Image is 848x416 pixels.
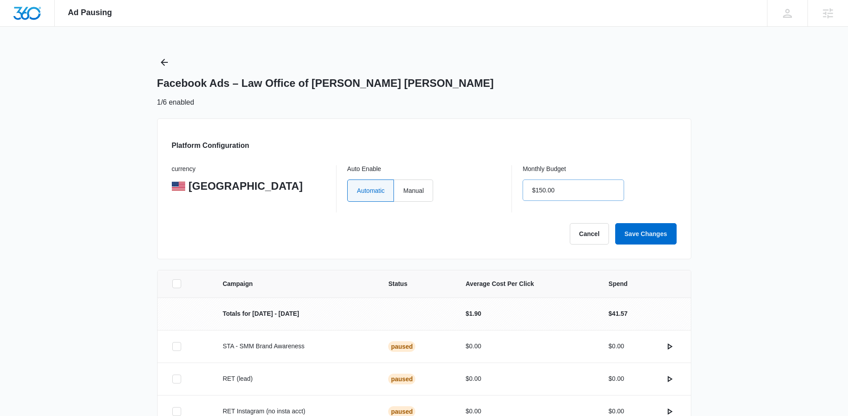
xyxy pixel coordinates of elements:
p: RET Instagram (no insta acct) [223,407,367,416]
p: $0.00 [609,342,624,351]
span: Status [388,279,444,289]
p: Auto Enable [347,165,501,173]
input: $100.00 [523,179,624,201]
button: Save Changes [615,223,677,245]
h3: Platform Configuration [172,140,249,151]
img: United States [172,182,185,191]
span: Campaign [223,279,367,289]
button: Cancel [570,223,609,245]
span: Spend [609,279,676,289]
p: 1/6 enabled [157,97,195,108]
p: $41.57 [609,309,628,318]
p: $0.00 [466,342,587,351]
p: $0.00 [609,407,624,416]
label: Automatic [347,179,394,202]
p: currency [172,165,325,173]
span: Ad Pausing [68,8,112,17]
p: Monthly Budget [523,165,676,173]
button: actions.activate [662,339,677,354]
p: STA - SMM Brand Awareness [223,342,367,351]
p: Totals for [DATE] - [DATE] [223,309,367,318]
button: actions.activate [662,372,677,386]
p: [GEOGRAPHIC_DATA] [189,179,303,193]
p: $0.00 [609,374,624,383]
div: Paused [388,374,415,384]
span: Average Cost Per Click [466,279,587,289]
button: Back [157,55,171,69]
p: RET (lead) [223,374,367,383]
p: $1.90 [466,309,587,318]
label: Manual [394,179,433,202]
h1: Facebook Ads – Law Office of [PERSON_NAME] [PERSON_NAME] [157,77,494,90]
div: Paused [388,341,415,352]
p: $0.00 [466,374,587,383]
p: $0.00 [466,407,587,416]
